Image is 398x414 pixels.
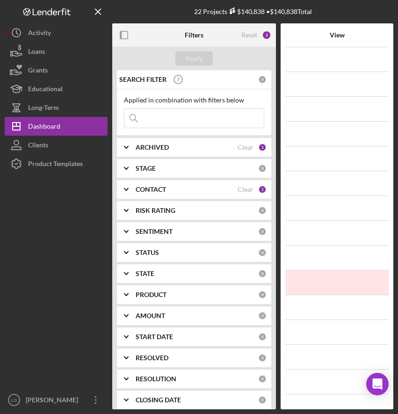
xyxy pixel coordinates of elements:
[136,354,168,362] b: RESOLVED
[136,249,159,256] b: STATUS
[241,31,257,39] div: Reset
[258,333,267,341] div: 0
[124,96,264,104] div: Applied in combination with filters below
[366,373,389,395] div: Open Intercom Messenger
[258,269,267,278] div: 0
[5,391,108,409] button: LG[PERSON_NAME]
[136,291,166,298] b: PRODUCT
[194,7,312,15] div: 22 Projects • $140,838 Total
[258,375,267,383] div: 0
[238,186,253,193] div: Clear
[262,30,271,40] div: 2
[258,143,267,152] div: 1
[5,136,108,154] button: Clients
[136,207,175,214] b: RISK RATING
[258,248,267,257] div: 0
[186,51,203,65] div: Apply
[258,312,267,320] div: 0
[258,396,267,404] div: 0
[119,76,166,83] b: SEARCH FILTER
[28,80,63,101] div: Educational
[23,391,84,412] div: [PERSON_NAME]
[28,154,83,175] div: Product Templates
[136,228,173,235] b: SENTIMENT
[185,31,203,39] b: Filters
[258,291,267,299] div: 0
[136,375,176,383] b: RESOLUTION
[136,312,165,320] b: AMOUNT
[258,75,267,84] div: 0
[5,98,108,117] button: Long-Term
[5,61,108,80] button: Grants
[28,98,59,119] div: Long-Term
[5,23,108,42] button: Activity
[5,42,108,61] button: Loans
[28,117,60,138] div: Dashboard
[258,354,267,362] div: 0
[5,154,108,173] button: Product Templates
[5,80,108,98] button: Educational
[258,227,267,236] div: 0
[238,144,253,151] div: Clear
[136,165,156,172] b: STAGE
[136,270,154,277] b: STATE
[258,206,267,215] div: 0
[258,185,267,194] div: 1
[227,7,265,15] div: $140,838
[28,23,51,44] div: Activity
[28,136,48,157] div: Clients
[136,144,169,151] b: ARCHIVED
[136,396,181,404] b: CLOSING DATE
[296,31,378,39] div: View
[28,42,45,63] div: Loans
[28,61,48,82] div: Grants
[5,117,108,136] button: Dashboard
[258,164,267,173] div: 0
[136,186,166,193] b: CONTACT
[175,51,213,65] button: Apply
[136,333,173,341] b: START DATE
[11,398,17,403] text: LG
